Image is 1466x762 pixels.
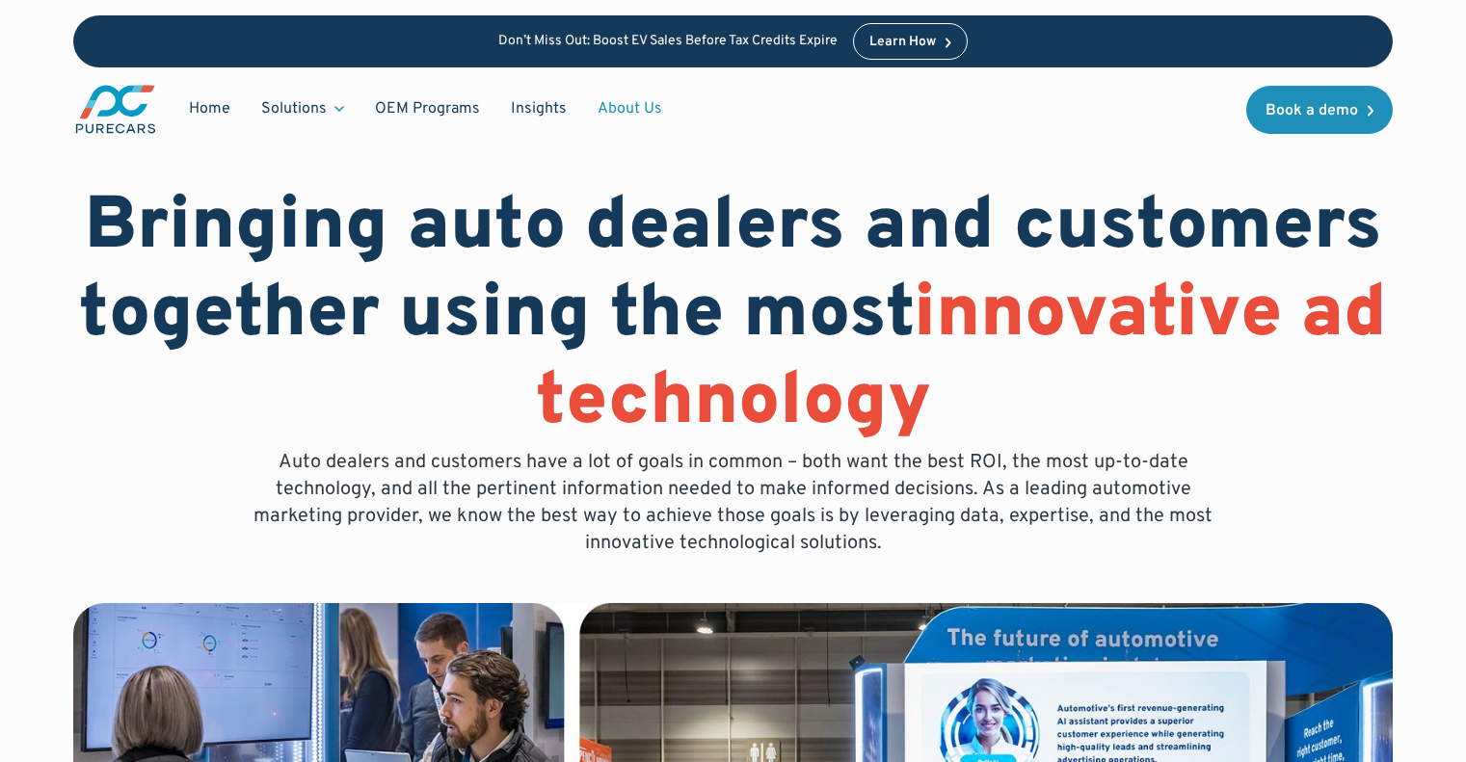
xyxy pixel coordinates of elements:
[240,449,1227,557] p: Auto dealers and customers have a lot of goals in common – both want the best ROI, the most up-to...
[173,91,246,127] a: Home
[536,270,1388,450] span: innovative ad technology
[582,91,678,127] a: About Us
[360,91,495,127] a: OEM Programs
[73,83,158,136] img: purecars logo
[1246,86,1393,134] a: Book a demo
[73,185,1393,449] h1: Bringing auto dealers and customers together using the most
[73,83,158,136] a: main
[853,23,968,60] a: Learn How
[495,91,582,127] a: Insights
[261,98,327,119] div: Solutions
[869,36,936,49] div: Learn How
[246,91,360,127] div: Solutions
[1266,103,1358,118] div: Book a demo
[498,34,838,50] p: Don’t Miss Out: Boost EV Sales Before Tax Credits Expire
